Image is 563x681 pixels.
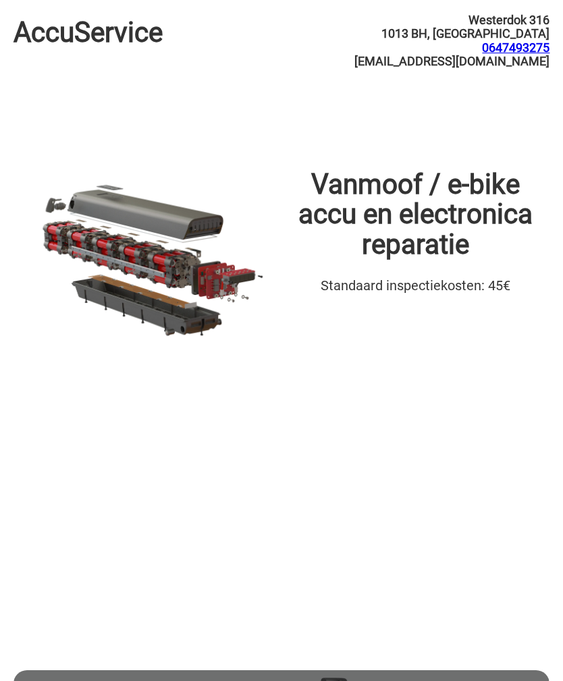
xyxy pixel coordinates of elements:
[281,169,549,260] h1: Vanmoof / e-bike accu en electronica reparatie
[354,54,549,68] span: [EMAIL_ADDRESS][DOMAIN_NAME]
[14,169,281,348] img: battery.webp
[14,18,281,48] h1: AccuService
[321,277,510,294] span: Standaard inspectiekosten: 45€
[381,26,549,40] span: 1013 BH, [GEOGRAPHIC_DATA]
[468,13,549,27] span: Westerdok 316
[482,40,549,55] a: 0647493275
